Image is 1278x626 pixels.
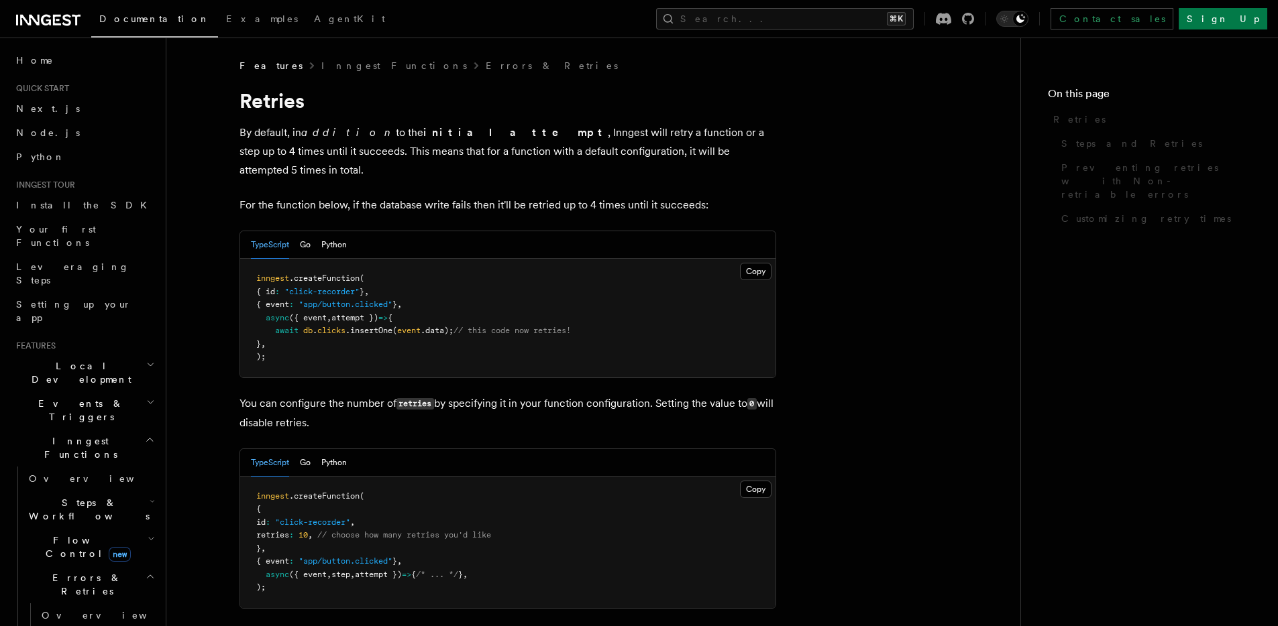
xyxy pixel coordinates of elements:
[23,534,148,560] span: Flow Control
[392,300,397,309] span: }
[1048,107,1251,131] a: Retries
[454,326,571,335] span: // this code now retries!
[360,273,364,283] span: (
[364,287,369,296] span: ,
[289,570,327,579] span: ({ event
[239,196,776,214] p: For the function below, if the database write fails then it'll be retried up to 4 times until it ...
[11,429,158,466] button: Inngest Functions
[42,610,180,621] span: Overview
[23,528,158,566] button: Flow Controlnew
[23,566,158,603] button: Errors & Retries
[331,313,378,322] span: attempt })
[308,530,313,540] span: ,
[91,4,218,38] a: Documentation
[313,326,317,335] span: .
[256,352,266,361] span: );
[350,517,355,527] span: ,
[275,517,350,527] span: "click-recorder"
[266,570,289,579] span: async
[299,556,392,566] span: "app/button.clicked"
[1051,8,1173,29] a: Contact sales
[397,300,402,309] span: ,
[289,313,327,322] span: ({ event
[300,449,311,477] button: Go
[11,292,158,330] a: Setting up your app
[11,359,146,386] span: Local Development
[251,231,289,259] button: TypeScript
[16,127,80,138] span: Node.js
[275,326,299,335] span: await
[350,570,355,579] span: ,
[266,313,289,322] span: async
[23,491,158,528] button: Steps & Workflows
[327,570,331,579] span: ,
[317,326,345,335] span: clicks
[1061,137,1202,150] span: Steps and Retries
[11,145,158,169] a: Python
[11,121,158,145] a: Node.js
[16,200,155,210] span: Install the SDK
[256,530,289,540] span: retries
[378,313,388,322] span: =>
[11,391,158,429] button: Events & Triggers
[331,570,350,579] span: step
[11,340,56,351] span: Features
[486,59,618,72] a: Errors & Retries
[355,570,402,579] span: attempt })
[1056,206,1251,231] a: Customizing retry times
[396,398,434,410] code: retries
[23,496,150,523] span: Steps & Workflows
[1061,161,1251,201] span: Preventing retries with Non-retriable errors
[327,313,331,322] span: ,
[226,13,298,24] span: Examples
[11,180,75,190] span: Inngest tour
[1179,8,1267,29] a: Sign Up
[11,48,158,72] a: Home
[421,326,454,335] span: .data);
[423,126,608,139] strong: initial attempt
[1061,212,1231,225] span: Customizing retry times
[275,287,280,296] span: :
[256,556,289,566] span: { event
[218,4,306,36] a: Examples
[261,339,266,349] span: ,
[317,530,491,540] span: // choose how many retries you'd like
[740,481,771,498] button: Copy
[16,151,65,162] span: Python
[239,88,776,113] h1: Retries
[397,556,402,566] span: ,
[11,354,158,391] button: Local Development
[299,300,392,309] span: "app/button.clicked"
[1048,86,1251,107] h4: On this page
[345,326,392,335] span: .insertOne
[239,394,776,432] p: You can configure the number of by specifying it in your function configuration. Setting the valu...
[11,193,158,217] a: Install the SDK
[321,449,347,477] button: Python
[23,466,158,491] a: Overview
[16,103,80,114] span: Next.js
[11,397,146,424] span: Events & Triggers
[887,12,906,25] kbd: ⌘K
[300,231,311,259] button: Go
[256,273,289,283] span: inngest
[256,300,289,309] span: { event
[463,570,468,579] span: ,
[397,326,421,335] span: event
[11,97,158,121] a: Next.js
[1056,155,1251,206] a: Preventing retries with Non-retriable errors
[392,556,397,566] span: }
[747,398,757,410] code: 0
[256,544,261,553] span: }
[402,570,411,579] span: =>
[996,11,1028,27] button: Toggle dark mode
[1053,113,1106,126] span: Retries
[321,231,347,259] button: Python
[256,504,261,513] span: {
[11,434,145,461] span: Inngest Functions
[656,8,914,29] button: Search...⌘K
[303,326,313,335] span: db
[29,473,167,484] span: Overview
[11,255,158,292] a: Leveraging Steps
[289,556,294,566] span: :
[16,54,54,67] span: Home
